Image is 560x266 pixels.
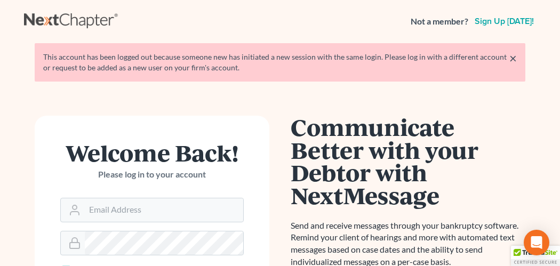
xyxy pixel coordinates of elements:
[473,17,536,26] a: Sign up [DATE]!
[524,230,549,255] div: Open Intercom Messenger
[60,141,244,164] h1: Welcome Back!
[511,246,560,266] div: TrustedSite Certified
[509,52,517,65] a: ×
[291,116,525,207] h1: Communicate Better with your Debtor with NextMessage
[43,52,517,73] div: This account has been logged out because someone new has initiated a new session with the same lo...
[411,15,468,28] strong: Not a member?
[60,168,244,181] p: Please log in to your account
[85,198,243,222] input: Email Address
